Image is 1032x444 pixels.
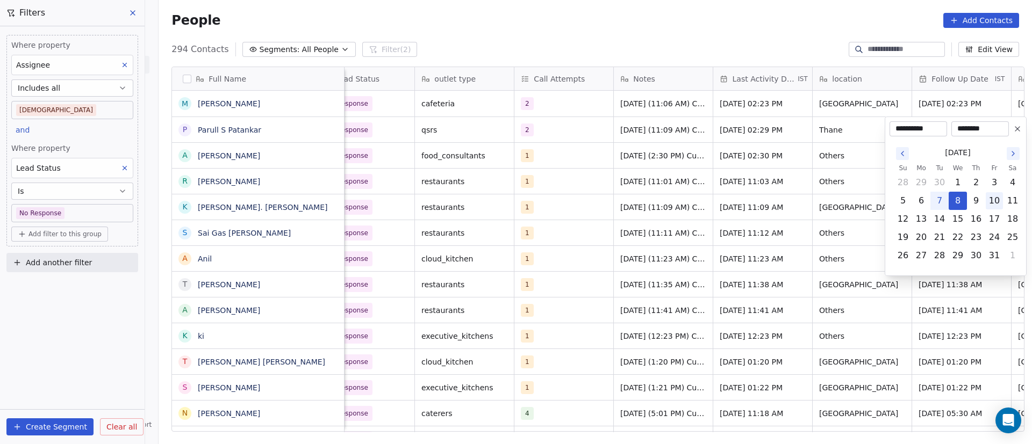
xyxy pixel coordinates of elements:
button: Sunday, October 12th, 2025 [894,210,912,228]
button: Friday, October 31st, 2025 [986,247,1003,264]
button: Sunday, October 26th, 2025 [894,247,912,264]
button: Saturday, October 4th, 2025 [1004,174,1021,191]
button: Sunday, October 19th, 2025 [894,229,912,246]
th: Monday [912,163,930,173]
button: Today, Tuesday, October 7th, 2025 [931,192,948,209]
th: Sunday [894,163,912,173]
button: Tuesday, October 28th, 2025 [931,247,948,264]
button: Wednesday, October 22nd, 2025 [949,229,966,246]
th: Thursday [967,163,985,173]
button: Sunday, September 28th, 2025 [894,174,912,191]
button: Friday, October 3rd, 2025 [986,174,1003,191]
button: Saturday, October 25th, 2025 [1004,229,1021,246]
button: Wednesday, October 8th, 2025, selected [949,192,966,209]
button: Monday, October 27th, 2025 [913,247,930,264]
button: Thursday, October 9th, 2025 [967,192,985,209]
button: Wednesday, October 29th, 2025 [949,247,966,264]
button: Monday, October 6th, 2025 [913,192,930,209]
button: Monday, October 20th, 2025 [913,229,930,246]
button: Monday, October 13th, 2025 [913,210,930,228]
th: Saturday [1004,163,1022,173]
button: Saturday, October 11th, 2025 [1004,192,1021,209]
button: Go to the Next Month [1007,147,1020,160]
button: Go to the Previous Month [896,147,909,160]
button: Thursday, October 2nd, 2025 [967,174,985,191]
button: Thursday, October 16th, 2025 [967,210,985,228]
button: Sunday, October 5th, 2025 [894,192,912,209]
th: Wednesday [949,163,967,173]
button: Wednesday, October 15th, 2025 [949,210,966,228]
button: Thursday, October 23rd, 2025 [967,229,985,246]
button: Friday, October 24th, 2025 [986,229,1003,246]
th: Tuesday [930,163,949,173]
button: Saturday, October 18th, 2025 [1004,210,1021,228]
span: [DATE] [945,147,970,158]
table: October 2025 [894,163,1022,265]
button: Friday, October 17th, 2025 [986,210,1003,228]
button: Tuesday, September 30th, 2025 [931,174,948,191]
button: Tuesday, October 14th, 2025 [931,210,948,228]
button: Wednesday, October 1st, 2025 [949,174,966,191]
button: Thursday, October 30th, 2025 [967,247,985,264]
button: Friday, October 10th, 2025 [986,192,1003,209]
th: Friday [985,163,1004,173]
button: Saturday, November 1st, 2025 [1004,247,1021,264]
button: Tuesday, October 21st, 2025 [931,229,948,246]
button: Monday, September 29th, 2025 [913,174,930,191]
